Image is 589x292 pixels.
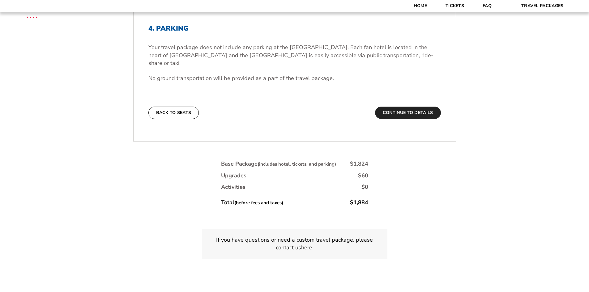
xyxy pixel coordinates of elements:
[350,160,368,168] div: $1,824
[148,74,441,82] p: No ground transportation will be provided as a part of the travel package.
[19,3,45,30] img: CBS Sports Thanksgiving Classic
[258,161,336,167] small: (includes hotel, tickets, and parking)
[209,236,380,252] p: If you have questions or need a custom travel package, please contact us .
[148,24,441,32] h2: 4. Parking
[350,199,368,206] div: $1,884
[221,183,245,191] div: Activities
[361,183,368,191] div: $0
[148,44,441,67] p: Your travel package does not include any parking at the [GEOGRAPHIC_DATA]. Each fan hotel is loca...
[221,172,246,180] div: Upgrades
[234,200,283,206] small: (before fees and taxes)
[221,199,283,206] div: Total
[358,172,368,180] div: $60
[301,244,312,252] a: here
[221,160,336,168] div: Base Package
[148,107,199,119] button: Back To Seats
[375,107,441,119] button: Continue To Details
